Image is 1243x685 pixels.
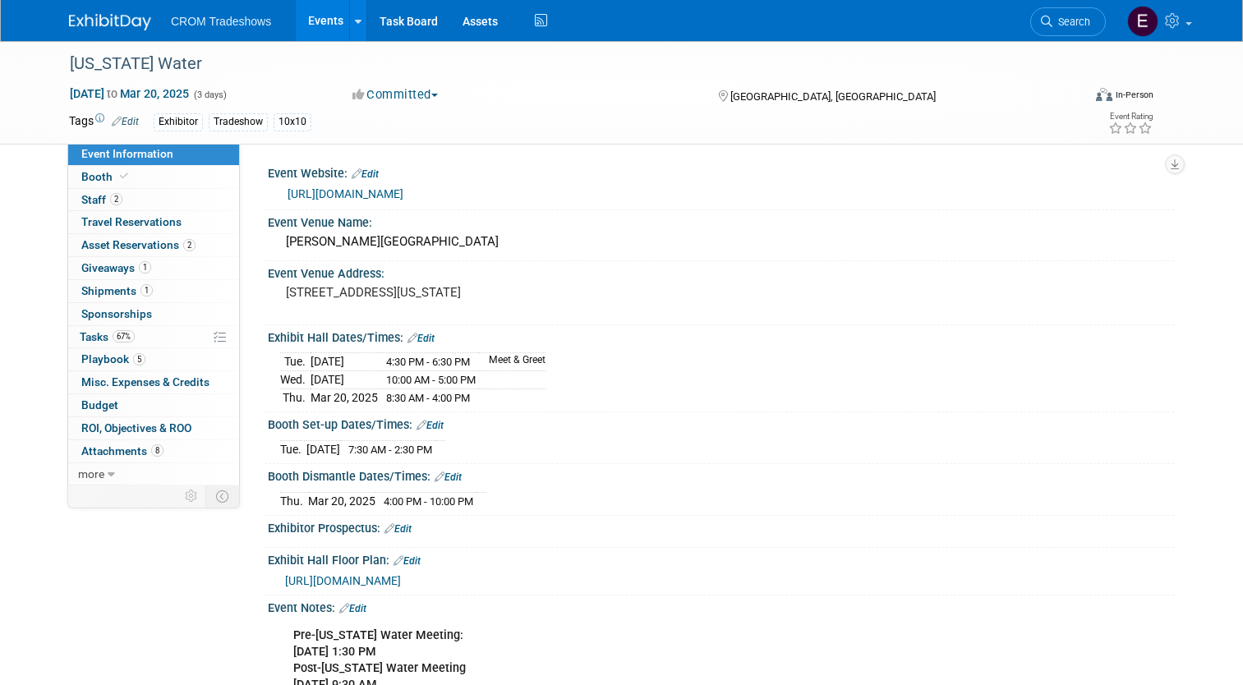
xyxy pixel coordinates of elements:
[110,193,122,205] span: 2
[140,284,153,297] span: 1
[268,261,1174,282] div: Event Venue Address:
[268,464,1174,485] div: Booth Dismantle Dates/Times:
[133,353,145,365] span: 5
[68,417,239,439] a: ROI, Objectives & ROO
[78,467,104,480] span: more
[280,388,311,406] td: Thu.
[280,371,311,389] td: Wed.
[139,261,151,274] span: 1
[81,421,191,434] span: ROI, Objectives & ROO
[348,444,432,456] span: 7:30 AM - 2:30 PM
[311,371,378,389] td: [DATE]
[268,516,1174,537] div: Exhibitor Prospectus:
[268,548,1174,569] div: Exhibit Hall Floor Plan:
[1052,16,1090,28] span: Search
[81,375,209,388] span: Misc. Expenses & Credits
[68,257,239,279] a: Giveaways1
[1096,88,1112,101] img: Format-Inperson.png
[192,90,227,100] span: (3 days)
[112,116,139,127] a: Edit
[80,330,135,343] span: Tasks
[68,189,239,211] a: Staff2
[68,394,239,416] a: Budget
[177,485,206,507] td: Personalize Event Tab Strip
[311,388,378,406] td: Mar 20, 2025
[1127,6,1158,37] img: Emily Williams
[120,172,128,181] i: Booth reservation complete
[68,371,239,393] a: Misc. Expenses & Credits
[386,374,476,386] span: 10:00 AM - 5:00 PM
[280,229,1162,255] div: [PERSON_NAME][GEOGRAPHIC_DATA]
[81,193,122,206] span: Staff
[384,523,412,535] a: Edit
[288,187,403,200] a: [URL][DOMAIN_NAME]
[68,348,239,370] a: Playbook5
[993,85,1153,110] div: Event Format
[285,574,401,587] a: [URL][DOMAIN_NAME]
[183,239,196,251] span: 2
[1115,89,1153,101] div: In-Person
[81,352,145,365] span: Playbook
[311,353,378,371] td: [DATE]
[206,485,240,507] td: Toggle Event Tabs
[68,326,239,348] a: Tasks67%
[308,492,375,509] td: Mar 20, 2025
[81,261,151,274] span: Giveaways
[286,285,628,300] pre: [STREET_ADDRESS][US_STATE]
[154,113,203,131] div: Exhibitor
[274,113,311,131] div: 10x10
[268,412,1174,434] div: Booth Set-up Dates/Times:
[209,113,268,131] div: Tradeshow
[386,392,470,404] span: 8:30 AM - 4:00 PM
[104,87,120,100] span: to
[81,284,153,297] span: Shipments
[68,280,239,302] a: Shipments1
[730,90,936,103] span: [GEOGRAPHIC_DATA], [GEOGRAPHIC_DATA]
[268,595,1174,617] div: Event Notes:
[68,463,239,485] a: more
[386,356,470,368] span: 4:30 PM - 6:30 PM
[435,471,462,483] a: Edit
[81,307,152,320] span: Sponsorships
[81,215,182,228] span: Travel Reservations
[81,444,163,457] span: Attachments
[293,661,466,675] b: Post-[US_STATE] Water Meeting
[171,15,271,28] span: CROM Tradeshows
[280,440,306,457] td: Tue.
[417,420,444,431] a: Edit
[280,492,308,509] td: Thu.
[268,210,1174,231] div: Event Venue Name:
[394,555,421,567] a: Edit
[268,161,1174,182] div: Event Website:
[384,495,473,508] span: 4:00 PM - 10:00 PM
[151,444,163,457] span: 8
[113,330,135,342] span: 67%
[64,49,1061,79] div: [US_STATE] Water
[68,234,239,256] a: Asset Reservations2
[68,211,239,233] a: Travel Reservations
[347,86,444,103] button: Committed
[293,628,463,642] b: Pre-[US_STATE] Water Meeting:
[293,645,376,659] b: [DATE] 1:30 PM
[81,170,131,183] span: Booth
[407,333,435,344] a: Edit
[68,303,239,325] a: Sponsorships
[280,353,311,371] td: Tue.
[479,353,546,371] td: Meet & Greet
[81,238,196,251] span: Asset Reservations
[68,440,239,462] a: Attachments8
[81,147,173,160] span: Event Information
[69,14,151,30] img: ExhibitDay
[268,325,1174,347] div: Exhibit Hall Dates/Times:
[1108,113,1153,121] div: Event Rating
[352,168,379,180] a: Edit
[339,603,366,614] a: Edit
[1030,7,1106,36] a: Search
[306,440,340,457] td: [DATE]
[68,143,239,165] a: Event Information
[69,86,190,101] span: [DATE] Mar 20, 2025
[68,166,239,188] a: Booth
[81,398,118,411] span: Budget
[69,113,139,131] td: Tags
